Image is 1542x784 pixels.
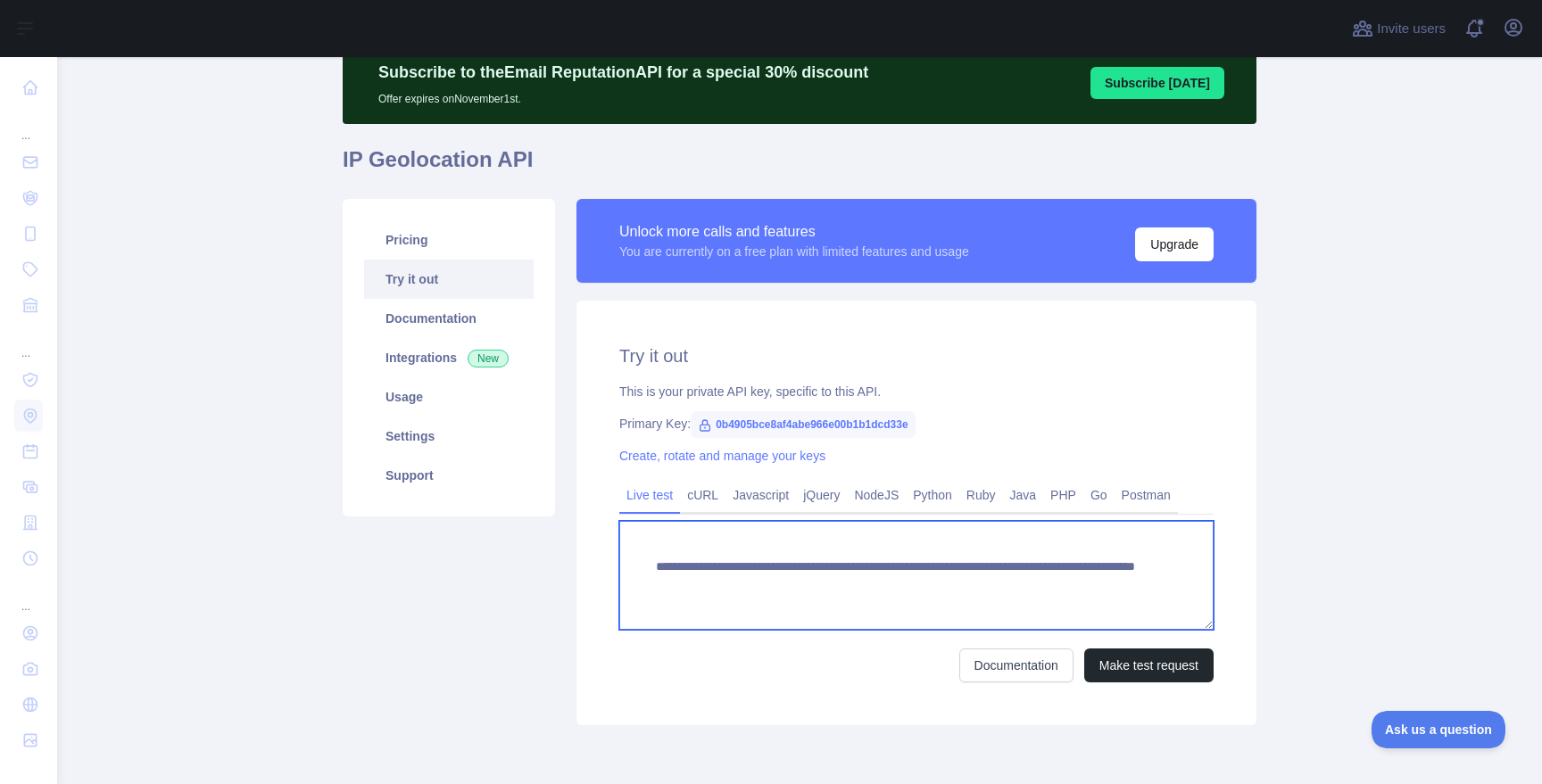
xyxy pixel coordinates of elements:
button: Upgrade [1135,227,1214,261]
a: PHP [1043,481,1083,509]
a: Support [364,456,534,495]
a: Go [1083,481,1115,509]
a: Ruby [959,481,1003,509]
a: Integrations New [364,338,534,377]
div: Unlock more calls and features [619,221,969,243]
iframe: Toggle Customer Support [1372,711,1506,748]
a: Documentation [364,299,534,338]
div: Primary Key: [619,415,1214,433]
a: Settings [364,417,534,456]
a: Python [906,481,959,509]
a: Java [1003,481,1044,509]
h2: Try it out [619,343,1214,368]
a: Javascript [725,481,796,509]
a: Live test [619,481,680,509]
button: Subscribe [DATE] [1090,67,1224,99]
a: Try it out [364,260,534,299]
h1: IP Geolocation API [343,145,1256,188]
a: Documentation [959,648,1074,682]
div: You are currently on a free plan with limited features and usage [619,243,969,260]
a: Pricing [364,220,534,260]
p: Offer expires on November 1st. [378,85,868,106]
span: Invite users [1377,19,1446,39]
div: This is your private API key, specific to this API. [619,383,1214,400]
a: Usage [364,377,534,417]
div: ... [14,325,43,360]
a: Create, rotate and manage your keys [619,449,825,463]
span: New [468,350,509,367]
button: Invite users [1348,14,1449,43]
p: Subscribe to the Email Reputation API for a special 30 % discount [378,60,868,85]
a: Postman [1115,481,1178,509]
button: Make test request [1084,648,1214,682]
a: cURL [680,481,725,509]
a: NodeJS [847,481,906,509]
div: ... [14,107,43,143]
span: 0b4905bce8af4abe966e00b1b1dcd33e [691,411,915,438]
div: ... [14,578,43,614]
a: jQuery [796,481,847,509]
